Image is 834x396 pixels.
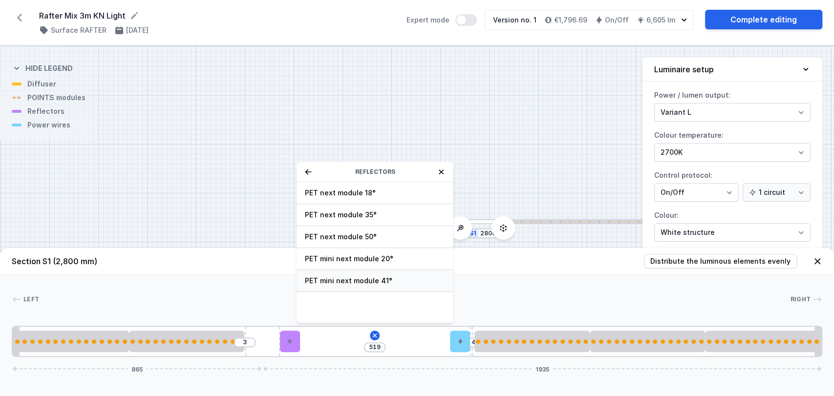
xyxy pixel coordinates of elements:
[705,331,820,352] div: 15 POINTS module 400mm 50°
[304,232,445,242] span: PET next module 50°
[368,329,382,342] button: Add element
[554,15,587,25] h4: €1,796.69
[485,10,693,30] button: Version no. 1€1,796.69On/Off6,605 lm
[650,256,791,266] span: Distribute the luminous elements evenly
[450,331,470,352] div: Hole for power supply cable
[304,168,312,176] button: Return to the list of categories
[23,295,39,303] span: Left
[25,63,73,73] h4: Hide legend
[126,25,149,35] h4: [DATE]
[646,15,675,25] h4: 6,605 lm
[129,11,139,21] button: Rename project
[654,183,739,202] select: Control protocol:
[455,14,477,26] button: Expert mode
[129,331,244,352] div: 15 POINTS module 400mm 50°
[791,295,811,303] span: Right
[12,255,97,267] h4: Section S1
[654,63,714,75] h4: Luminaire setup
[654,87,811,122] label: Power / lumen output:
[590,331,705,352] div: 15 POINTS module 400mm 50°
[304,210,445,220] span: PET next module 35°
[128,366,147,372] span: 865
[466,338,481,346] input: Dimension [mm]
[237,338,253,346] input: Dimension [mm]
[304,276,445,286] span: PET mini next module 41°
[304,254,445,264] span: PET mini next module 20°
[51,25,107,35] h4: Surface RAFTER
[355,168,395,176] span: Reflectors
[437,168,445,176] button: Close window
[474,331,590,352] div: 15 POINTS module 400mm 50°
[480,229,496,237] input: Dimension [mm]
[705,10,822,29] a: Complete editing
[654,167,811,202] label: Control protocol:
[642,58,822,82] button: Luminaire setup
[13,331,128,352] div: 15 POINTS module 400mm 50°
[654,223,811,242] select: Colour:
[605,15,629,25] h4: On/Off
[39,10,395,21] form: Rafter Mix 3m KN Light
[654,208,811,242] label: Colour:
[654,248,811,282] label: Optics:
[406,14,477,26] label: Expert mode
[532,366,553,372] span: 1935
[280,331,300,352] div: PET mini next module 41°
[367,343,383,351] input: Dimension [mm]
[304,188,445,198] span: PET next module 18°
[53,256,97,266] span: (2,800 mm)
[654,143,811,162] select: Colour temperature:
[644,254,797,269] button: Distribute the luminous elements evenly
[654,103,811,122] select: Power / lumen output:
[493,15,536,25] div: Version no. 1
[654,127,811,162] label: Colour temperature:
[12,56,73,79] button: Hide legend
[743,183,811,202] select: Control protocol:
